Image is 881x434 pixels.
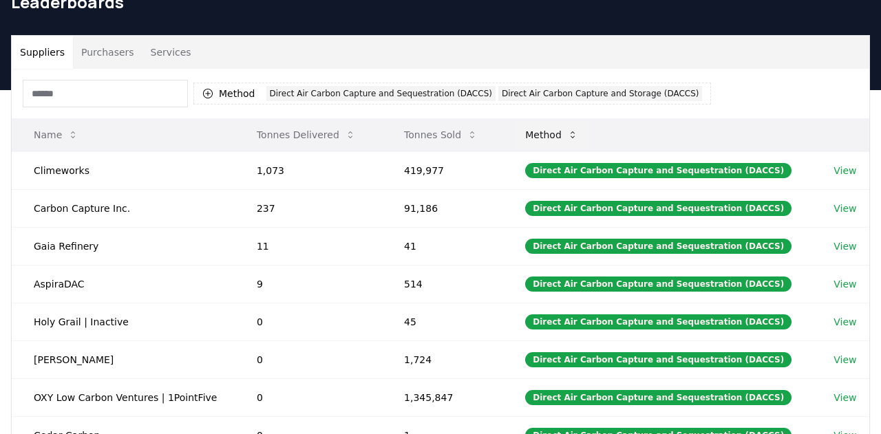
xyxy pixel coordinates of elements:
[12,378,235,416] td: OXY Low Carbon Ventures | 1PointFive
[12,303,235,340] td: Holy Grail | Inactive
[12,151,235,189] td: Climeworks
[266,86,496,101] div: Direct Air Carbon Capture and Sequestration (DACCS)
[235,189,382,227] td: 237
[514,121,589,149] button: Method
[12,340,235,378] td: [PERSON_NAME]
[193,83,711,105] button: MethodDirect Air Carbon Capture and Sequestration (DACCS)Direct Air Carbon Capture and Storage (D...
[834,202,856,215] a: View
[834,239,856,253] a: View
[235,151,382,189] td: 1,073
[525,239,792,254] div: Direct Air Carbon Capture and Sequestration (DACCS)
[12,227,235,265] td: Gaia Refinery
[382,151,503,189] td: 419,977
[834,277,856,291] a: View
[834,164,856,177] a: View
[382,265,503,303] td: 514
[382,189,503,227] td: 91,186
[525,352,792,367] div: Direct Air Carbon Capture and Sequestration (DACCS)
[12,189,235,227] td: Carbon Capture Inc.
[12,265,235,303] td: AspiraDAC
[525,276,792,292] div: Direct Air Carbon Capture and Sequestration (DACCS)
[235,227,382,265] td: 11
[525,314,792,329] div: Direct Air Carbon Capture and Sequestration (DACCS)
[382,227,503,265] td: 41
[23,121,89,149] button: Name
[834,315,856,329] a: View
[498,86,703,101] div: Direct Air Carbon Capture and Storage (DACCS)
[246,121,367,149] button: Tonnes Delivered
[12,36,73,69] button: Suppliers
[834,353,856,367] a: View
[525,201,792,216] div: Direct Air Carbon Capture and Sequestration (DACCS)
[235,378,382,416] td: 0
[142,36,200,69] button: Services
[235,340,382,378] td: 0
[235,303,382,340] td: 0
[382,340,503,378] td: 1,724
[235,265,382,303] td: 9
[393,121,489,149] button: Tonnes Sold
[525,390,792,405] div: Direct Air Carbon Capture and Sequestration (DACCS)
[382,378,503,416] td: 1,345,847
[525,163,792,178] div: Direct Air Carbon Capture and Sequestration (DACCS)
[73,36,142,69] button: Purchasers
[382,303,503,340] td: 45
[834,391,856,404] a: View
